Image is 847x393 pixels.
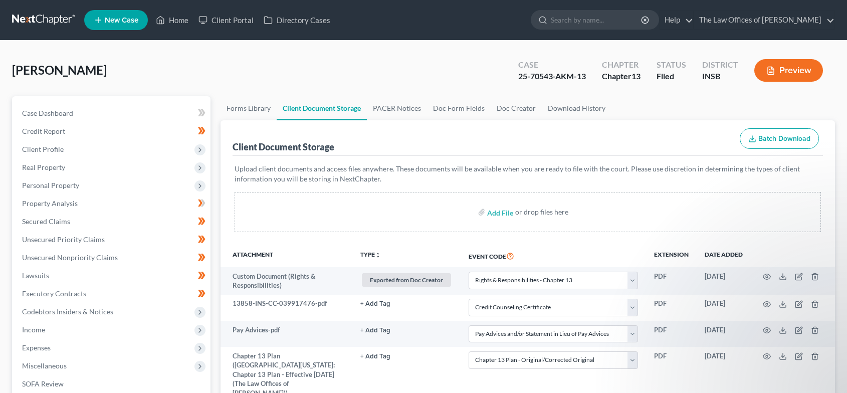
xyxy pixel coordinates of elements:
td: Pay Advices-pdf [221,321,353,347]
a: Exported from Doc Creator [360,272,453,288]
p: Upload client documents and access files anywhere. These documents will be available when you are... [235,164,821,184]
a: Property Analysis [14,194,210,213]
button: TYPEunfold_more [360,252,381,258]
th: Extension [646,244,697,267]
a: Lawsuits [14,267,210,285]
a: PACER Notices [367,96,427,120]
span: Secured Claims [22,217,70,226]
div: INSB [702,71,738,82]
span: Client Profile [22,145,64,153]
span: Lawsuits [22,271,49,280]
a: + Add Tag [360,299,453,308]
td: PDF [646,295,697,321]
span: [PERSON_NAME] [12,63,107,77]
a: The Law Offices of [PERSON_NAME] [694,11,834,29]
span: Property Analysis [22,199,78,208]
span: Personal Property [22,181,79,189]
a: Doc Creator [491,96,542,120]
div: Filed [657,71,686,82]
div: Chapter [602,59,641,71]
button: + Add Tag [360,301,390,307]
div: Case [518,59,586,71]
a: Unsecured Nonpriority Claims [14,249,210,267]
a: Help [660,11,693,29]
th: Date added [697,244,751,267]
div: Chapter [602,71,641,82]
td: [DATE] [697,321,751,347]
td: [DATE] [697,267,751,295]
span: Unsecured Nonpriority Claims [22,253,118,262]
a: Case Dashboard [14,104,210,122]
span: Batch Download [758,134,810,143]
a: Secured Claims [14,213,210,231]
span: Exported from Doc Creator [362,273,451,287]
div: District [702,59,738,71]
span: Executory Contracts [22,289,86,298]
span: Case Dashboard [22,109,73,117]
a: Forms Library [221,96,277,120]
span: Income [22,325,45,334]
a: Unsecured Priority Claims [14,231,210,249]
input: Search by name... [551,11,643,29]
button: Batch Download [740,128,819,149]
span: Credit Report [22,127,65,135]
div: 25-70543-AKM-13 [518,71,586,82]
iframe: Intercom live chat [813,359,837,383]
td: Custom Document (Rights & Responsibilities) [221,267,353,295]
a: Client Portal [193,11,259,29]
div: Status [657,59,686,71]
a: + Add Tag [360,325,453,335]
th: Event Code [461,244,646,267]
div: or drop files here [515,207,568,217]
a: + Add Tag [360,351,453,361]
i: unfold_more [375,252,381,258]
a: Credit Report [14,122,210,140]
td: PDF [646,321,697,347]
td: PDF [646,267,697,295]
td: 13858-INS-CC-039917476-pdf [221,295,353,321]
span: Expenses [22,343,51,352]
span: Miscellaneous [22,361,67,370]
span: Real Property [22,163,65,171]
a: Directory Cases [259,11,335,29]
a: SOFA Review [14,375,210,393]
td: [DATE] [697,295,751,321]
span: 13 [631,71,641,81]
span: SOFA Review [22,379,64,388]
span: Codebtors Insiders & Notices [22,307,113,316]
button: + Add Tag [360,327,390,334]
a: Executory Contracts [14,285,210,303]
span: New Case [105,17,138,24]
a: Client Document Storage [277,96,367,120]
button: + Add Tag [360,353,390,360]
a: Doc Form Fields [427,96,491,120]
th: Attachment [221,244,353,267]
div: Client Document Storage [233,141,334,153]
a: Home [151,11,193,29]
a: Download History [542,96,611,120]
span: Unsecured Priority Claims [22,235,105,244]
button: Preview [754,59,823,82]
